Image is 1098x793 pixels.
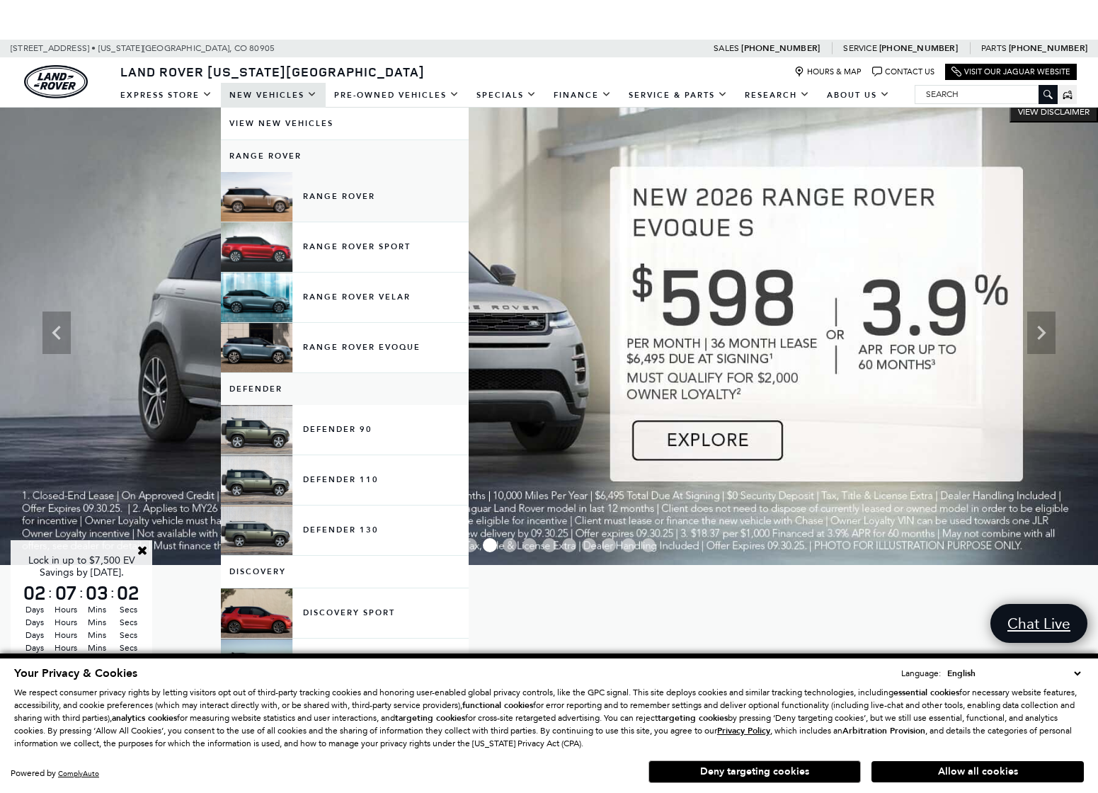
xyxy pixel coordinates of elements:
a: Close [136,544,149,557]
div: Powered by [11,769,99,778]
a: [PHONE_NUMBER] [1009,42,1087,54]
a: Range Rover Sport [221,222,469,272]
a: EXPRESS STORE [112,83,221,108]
span: CO [234,40,247,57]
input: Search [915,86,1057,103]
a: New Vehicles [221,83,326,108]
a: land-rover [24,65,88,98]
div: Previous [42,312,71,354]
u: Privacy Policy [717,725,770,736]
strong: analytics cookies [112,712,177,724]
span: Mins [84,603,110,616]
span: Go to slide 2 [463,538,477,552]
button: VIEW DISCLAIMER [1010,101,1098,122]
strong: essential cookies [893,687,959,698]
a: Land Rover [US_STATE][GEOGRAPHIC_DATA] [112,63,433,80]
a: Range Rover Evoque [221,323,469,372]
a: [STREET_ADDRESS] • [US_STATE][GEOGRAPHIC_DATA], CO 80905 [11,43,275,53]
span: 02 [115,583,142,603]
span: Days [21,616,48,629]
span: Service [843,43,876,53]
a: Defender 130 [221,506,469,555]
div: Language: [901,669,941,678]
a: Discovery [221,556,469,588]
span: Parts [981,43,1007,53]
span: : [79,582,84,603]
span: Hours [52,616,79,629]
span: Go to slide 6 [542,538,556,552]
a: Hours & Map [794,67,862,77]
div: Next [1027,312,1056,354]
nav: Main Navigation [112,83,898,108]
span: Go to slide 8 [582,538,596,552]
span: 02 [21,583,48,603]
span: Go to slide 4 [503,538,517,552]
a: Specials [468,83,545,108]
span: Hours [52,641,79,654]
a: [PHONE_NUMBER] [879,42,958,54]
span: Hours [52,629,79,641]
span: Hours [52,603,79,616]
a: Defender [221,373,469,405]
span: Secs [115,616,142,629]
a: Contact Us [872,67,934,77]
a: Range Rover Velar [221,273,469,322]
a: Range Rover [221,140,469,172]
button: Deny targeting cookies [648,760,861,783]
span: Secs [115,641,142,654]
span: Days [21,603,48,616]
a: View New Vehicles [221,108,469,139]
span: Mins [84,616,110,629]
a: Finance [545,83,620,108]
a: Service & Parts [620,83,736,108]
a: About Us [818,83,898,108]
p: We respect consumer privacy rights by letting visitors opt out of third-party tracking cookies an... [14,686,1084,750]
span: Go to slide 3 [483,538,497,552]
span: Your Privacy & Cookies [14,666,137,681]
span: Go to slide 10 [622,538,636,552]
strong: targeting cookies [395,712,465,724]
span: Days [21,641,48,654]
strong: functional cookies [462,700,533,711]
span: Mins [84,629,110,641]
span: Chat Live [1000,614,1077,633]
span: Go to slide 5 [522,538,537,552]
strong: Arbitration Provision [842,725,925,736]
a: Defender 90 [221,405,469,455]
span: Land Rover [US_STATE][GEOGRAPHIC_DATA] [120,63,425,80]
span: : [110,582,115,603]
select: Language Select [944,666,1084,680]
a: Visit Our Jaguar Website [951,67,1070,77]
strong: targeting cookies [658,712,728,724]
span: Go to slide 11 [641,538,656,552]
a: Privacy Policy [717,726,770,736]
span: 80905 [249,40,275,57]
img: Land Rover [24,65,88,98]
a: Pre-Owned Vehicles [326,83,468,108]
a: Discovery [221,639,469,688]
span: [US_STATE][GEOGRAPHIC_DATA], [98,40,232,57]
span: 03 [84,583,110,603]
a: Discovery Sport [221,588,469,638]
a: Chat Live [990,604,1087,643]
span: Secs [115,629,142,641]
span: Go to slide 7 [562,538,576,552]
span: 07 [52,583,79,603]
button: Allow all cookies [871,761,1084,782]
span: Lock in up to $7,500 EV Savings by [DATE]. [28,554,135,578]
span: [STREET_ADDRESS] • [11,40,96,57]
span: VIEW DISCLAIMER [1018,106,1090,118]
a: Defender 110 [221,455,469,505]
span: Mins [84,641,110,654]
span: Go to slide 9 [602,538,616,552]
span: Days [21,629,48,641]
span: : [48,582,52,603]
a: Research [736,83,818,108]
a: Range Rover [221,172,469,222]
span: Secs [115,603,142,616]
a: ComplyAuto [58,769,99,778]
